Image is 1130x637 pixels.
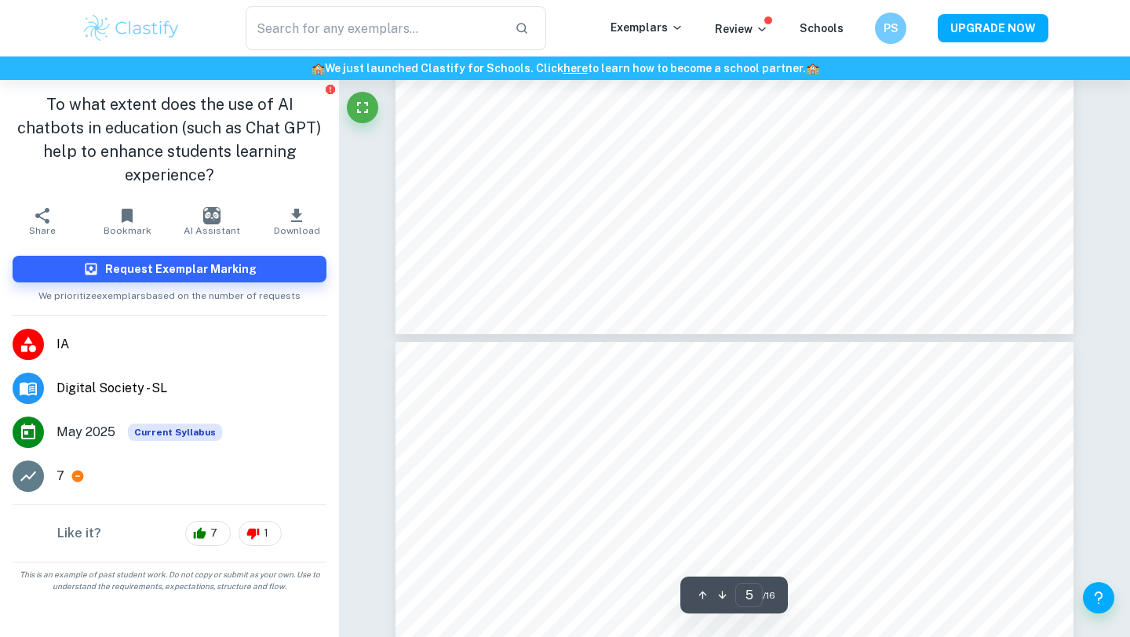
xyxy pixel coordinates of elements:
p: Review [715,20,768,38]
span: Share [29,225,56,236]
button: UPGRADE NOW [938,14,1048,42]
span: 🏫 [312,62,325,75]
span: AI Assistant [184,225,240,236]
span: Bookmark [104,225,151,236]
button: Request Exemplar Marking [13,256,326,282]
span: We prioritize exemplars based on the number of requests [38,282,301,303]
span: 7 [202,526,226,541]
div: 1 [239,521,282,546]
span: This is an example of past student work. Do not copy or submit as your own. Use to understand the... [6,569,333,592]
p: 7 [56,467,64,486]
h6: Request Exemplar Marking [105,260,257,278]
button: Help and Feedback [1083,582,1114,613]
input: Search for any exemplars... [246,6,502,50]
a: Schools [800,22,844,35]
span: IA [56,335,326,354]
button: AI Assistant [169,199,254,243]
h1: To what extent does the use of AI chatbots in education (such as Chat GPT) help to enhance studen... [13,93,326,187]
span: Download [274,225,320,236]
a: here [563,62,588,75]
button: Report issue [324,83,336,95]
h6: Like it? [57,524,101,543]
img: AI Assistant [203,207,221,224]
span: / 16 [763,588,775,602]
span: 🏫 [806,62,819,75]
button: Download [254,199,339,243]
p: Exemplars [611,19,683,36]
div: 7 [185,521,231,546]
h6: PS [882,20,900,37]
button: PS [875,13,906,44]
button: Bookmark [85,199,169,243]
img: Clastify logo [82,13,181,44]
span: 1 [255,526,277,541]
span: Digital Society - SL [56,379,326,398]
button: Fullscreen [347,92,378,123]
div: This exemplar is based on the current syllabus. Feel free to refer to it for inspiration/ideas wh... [128,424,222,441]
span: May 2025 [56,423,115,442]
h6: We just launched Clastify for Schools. Click to learn how to become a school partner. [3,60,1127,77]
span: Current Syllabus [128,424,222,441]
